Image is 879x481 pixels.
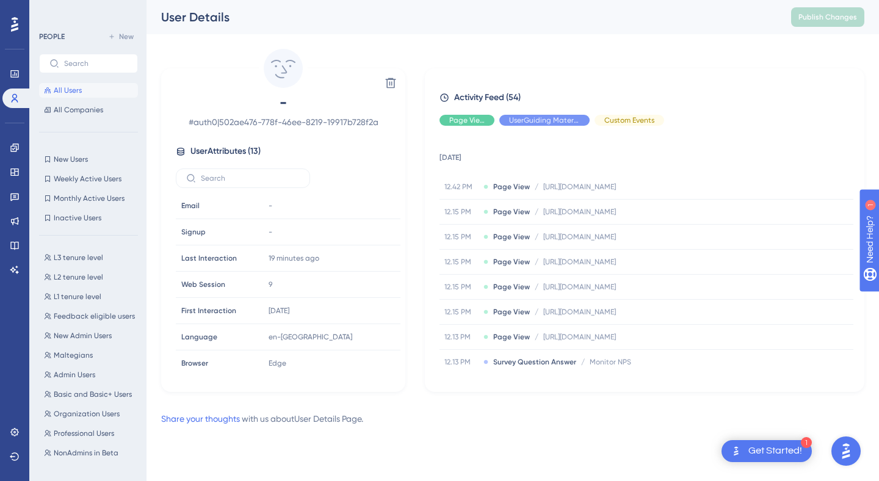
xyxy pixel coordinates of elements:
span: Page View [449,115,485,125]
span: 9 [269,280,272,289]
span: Admin Users [54,370,95,380]
span: # auth0|502ae476-778f-46ee-8219-19917b728f2a [176,115,391,129]
span: L3 tenure level [54,253,103,262]
span: Basic and Basic+ Users [54,389,132,399]
span: 12.13 PM [444,357,479,367]
span: Page View [493,182,530,192]
div: User Details [161,9,761,26]
button: New [104,29,138,44]
span: Browser [181,358,208,368]
button: Inactive Users [39,211,138,225]
button: Admin Users [39,367,145,382]
button: All Companies [39,103,138,117]
span: Page View [493,307,530,317]
span: All Users [54,85,82,95]
span: Professional Users [54,429,114,438]
a: Share your thoughts [161,414,240,424]
span: / [535,232,538,242]
span: Weekly Active Users [54,174,121,184]
span: - [269,227,272,237]
span: New [119,32,134,42]
span: [URL][DOMAIN_NAME] [543,282,616,292]
span: / [535,257,538,267]
time: 19 minutes ago [269,254,319,262]
button: L2 tenure level [39,270,145,284]
div: Get Started! [748,444,802,458]
span: Page View [493,282,530,292]
span: Publish Changes [798,12,857,22]
span: All Companies [54,105,103,115]
button: Publish Changes [791,7,864,27]
span: L2 tenure level [54,272,103,282]
time: [DATE] [269,306,289,315]
span: Web Session [181,280,225,289]
span: [URL][DOMAIN_NAME] [543,207,616,217]
span: New Users [54,154,88,164]
span: L1 tenure level [54,292,101,302]
span: 12.13 PM [444,332,479,342]
span: 12.15 PM [444,257,479,267]
span: en-[GEOGRAPHIC_DATA] [269,332,352,342]
span: Activity Feed (54) [454,90,521,105]
div: 1 [801,437,812,448]
span: Page View [493,257,530,267]
span: - [269,201,272,211]
span: Feedback eligible users [54,311,135,321]
button: L1 tenure level [39,289,145,304]
span: 12.15 PM [444,232,479,242]
button: Professional Users [39,426,145,441]
span: [URL][DOMAIN_NAME] [543,332,616,342]
div: PEOPLE [39,32,65,42]
span: Organization Users [54,409,120,419]
span: Language [181,332,217,342]
span: Email [181,201,200,211]
span: Maltegians [54,350,93,360]
span: Monthly Active Users [54,193,125,203]
button: Feedback eligible users [39,309,145,324]
span: Monitor NPS [590,357,631,367]
input: Search [64,59,128,68]
span: / [535,332,538,342]
button: New Users [39,152,138,167]
span: 12.15 PM [444,282,479,292]
div: 1 [85,6,89,16]
span: Page View [493,207,530,217]
button: Monthly Active Users [39,191,138,206]
iframe: UserGuiding AI Assistant Launcher [828,433,864,469]
span: Last Interaction [181,253,237,263]
button: Basic and Basic+ Users [39,387,145,402]
span: Edge [269,358,286,368]
span: / [535,207,538,217]
span: 12.15 PM [444,207,479,217]
img: launcher-image-alternative-text [729,444,743,458]
span: / [535,307,538,317]
span: / [581,357,585,367]
button: Organization Users [39,407,145,421]
span: 12.42 PM [444,182,479,192]
span: 12.15 PM [444,307,479,317]
span: New Admin Users [54,331,112,341]
span: [URL][DOMAIN_NAME] [543,307,616,317]
span: Custom Events [604,115,654,125]
span: / [535,282,538,292]
button: Maltegians [39,348,145,363]
span: Page View [493,332,530,342]
input: Search [201,174,300,183]
td: [DATE] [440,136,853,175]
div: Open Get Started! checklist, remaining modules: 1 [722,440,812,462]
button: L3 tenure level [39,250,145,265]
div: with us about User Details Page . [161,411,363,426]
span: UserGuiding Material [509,115,580,125]
span: NonAdmins in Beta [54,448,118,458]
span: Page View [493,232,530,242]
span: [URL][DOMAIN_NAME] [543,232,616,242]
span: User Attributes ( 13 ) [190,144,261,159]
button: New Admin Users [39,328,145,343]
span: Signup [181,227,206,237]
span: / [535,182,538,192]
button: All Users [39,83,138,98]
span: [URL][DOMAIN_NAME] [543,257,616,267]
span: Inactive Users [54,213,101,223]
